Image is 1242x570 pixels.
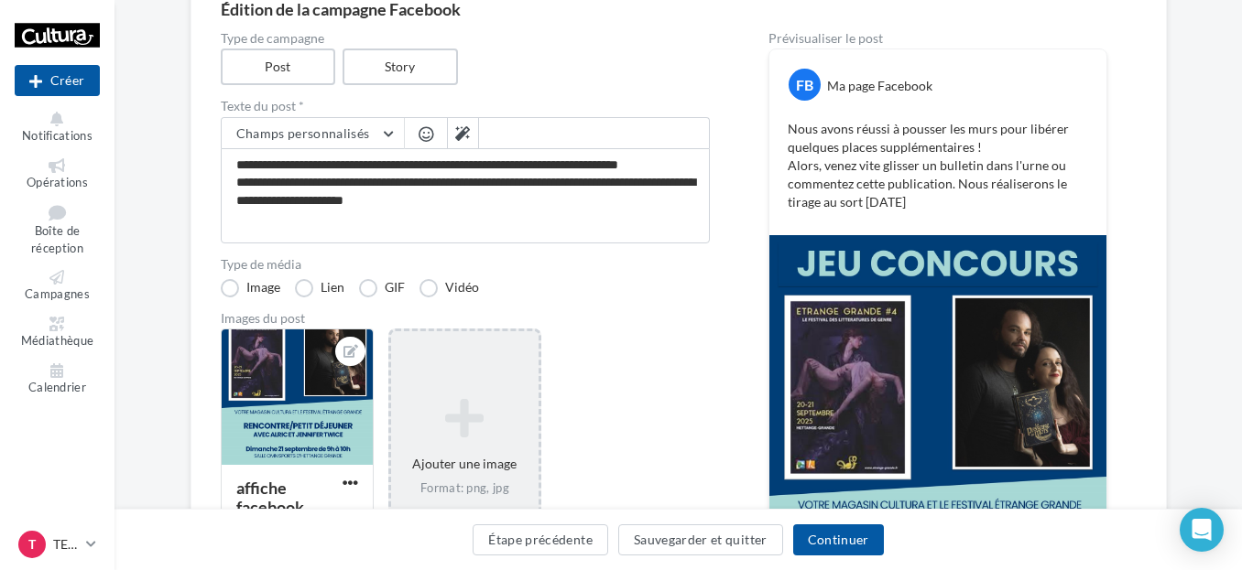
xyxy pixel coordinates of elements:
p: TERVILLE [53,535,79,554]
button: Continuer [793,524,884,555]
label: Vidéo [419,279,479,297]
a: Campagnes [15,266,100,306]
div: Ma page Facebook [827,77,932,95]
button: Champs personnalisés [222,118,404,149]
span: Opérations [27,175,88,189]
div: Édition de la campagne Facebook [221,1,1137,17]
div: FB [789,69,821,101]
div: Images du post [221,312,710,325]
span: Médiathèque [21,333,94,348]
label: Lien [295,279,344,297]
span: Notifications [22,128,93,143]
a: Boîte de réception [15,200,100,259]
button: Étape précédente [473,524,608,555]
button: Notifications [15,108,100,147]
span: T [28,535,36,554]
label: Image [221,279,280,297]
span: Champs personnalisés [236,125,370,141]
span: Campagnes [25,287,90,302]
span: Boîte de réception [31,224,83,256]
label: Story [343,48,458,85]
div: Prévisualiser le post [768,32,1107,45]
div: affiche facebook [236,478,304,517]
a: Calendrier [15,360,100,399]
a: Opérations [15,155,100,194]
label: Post [221,48,336,85]
span: Calendrier [28,380,86,394]
label: Texte du post * [221,100,710,113]
label: GIF [359,279,405,297]
label: Type de campagne [221,32,710,45]
a: Médiathèque [15,313,100,352]
p: Nous avons réussi à pousser les murs pour libérer quelques places supplémentaires ! Alors, venez ... [788,120,1088,211]
div: Open Intercom Messenger [1180,508,1224,552]
label: Type de média [221,258,710,271]
div: Nouvelle campagne [15,65,100,96]
button: Créer [15,65,100,96]
a: T TERVILLE [15,527,100,562]
button: Sauvegarder et quitter [618,524,783,555]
